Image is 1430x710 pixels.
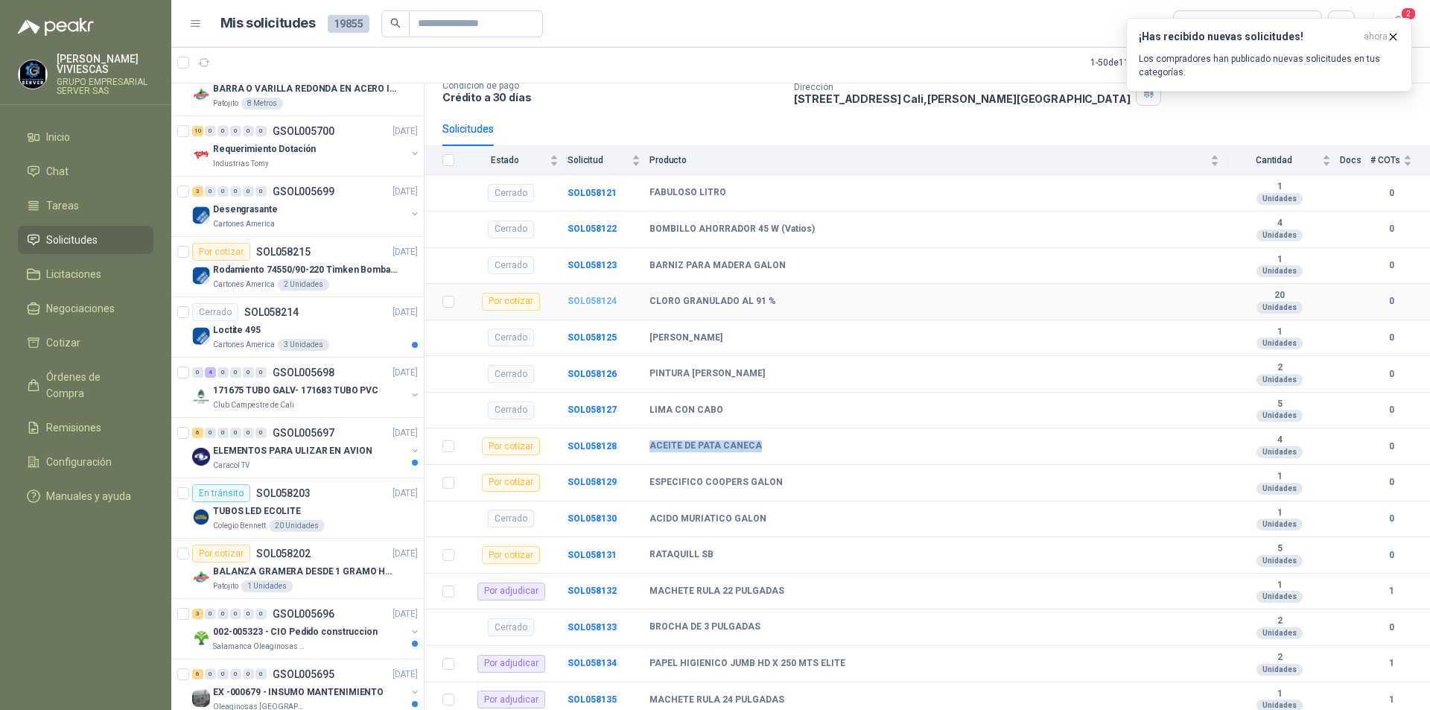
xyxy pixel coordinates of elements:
[192,303,238,321] div: Cerrado
[477,583,545,600] div: Por adjudicar
[192,545,250,562] div: Por cotizar
[192,367,203,378] div: 0
[255,428,267,438] div: 0
[1256,337,1303,349] div: Unidades
[217,367,229,378] div: 0
[192,508,210,526] img: Company Logo
[1090,51,1192,75] div: 1 - 50 de 11589
[192,126,203,136] div: 10
[192,484,250,502] div: En tránsito
[1256,627,1303,639] div: Unidades
[192,609,203,619] div: 3
[568,550,617,560] a: SOL058131
[18,191,153,220] a: Tareas
[255,669,267,679] div: 0
[46,129,70,145] span: Inicio
[213,399,294,411] p: Club Campestre de Cali
[243,669,254,679] div: 0
[1370,693,1412,707] b: 1
[171,478,424,539] a: En tránsitoSOL058203[DATE] Company LogoTUBOS LED ECOLITEColegio Bennett20 Unidades
[1228,146,1340,175] th: Cantidad
[278,279,329,291] div: 2 Unidades
[477,691,545,709] div: Por adjudicar
[213,323,261,337] p: Loctite 495
[230,126,241,136] div: 0
[1364,31,1388,43] span: ahora
[1256,229,1303,241] div: Unidades
[213,339,275,351] p: Cartones America
[1139,52,1399,79] p: Los compradores han publicado nuevas solicitudes en tus categorías.
[273,428,334,438] p: GSOL005697
[482,546,540,564] div: Por cotizar
[568,224,617,234] b: SOL058122
[482,474,540,492] div: Por cotizar
[393,305,418,320] p: [DATE]
[256,548,311,559] p: SOL058202
[1228,615,1331,627] b: 2
[1256,555,1303,567] div: Unidades
[568,188,617,198] a: SOL058121
[213,263,398,277] p: Rodamiento 74550/90-220 Timken BombaVG40
[192,86,210,104] img: Company Logo
[442,121,494,137] div: Solicitudes
[19,60,47,89] img: Company Logo
[568,513,617,524] b: SOL058130
[1370,656,1412,671] b: 1
[46,266,101,282] span: Licitaciones
[488,329,534,346] div: Cerrado
[1370,331,1412,345] b: 0
[568,477,617,487] a: SOL058129
[568,146,649,175] th: Solicitud
[1228,155,1319,165] span: Cantidad
[488,221,534,238] div: Cerrado
[393,668,418,682] p: [DATE]
[568,694,617,705] b: SOL058135
[192,605,421,653] a: 3 0 0 0 0 0 GSOL005696[DATE] Company Logo002-005323 - CIO Pedido construccionSalamanca Oleaginosa...
[230,367,241,378] div: 0
[1228,434,1331,446] b: 4
[213,158,269,170] p: Industrias Tomy
[463,146,568,175] th: Estado
[18,294,153,323] a: Negociaciones
[255,126,267,136] div: 0
[273,669,334,679] p: GSOL005695
[328,15,369,33] span: 19855
[46,300,115,317] span: Negociaciones
[488,256,534,274] div: Cerrado
[217,186,229,197] div: 0
[256,488,311,498] p: SOL058203
[192,267,210,285] img: Company Logo
[1126,18,1412,92] button: ¡Has recibido nuevas solicitudes!ahora Los compradores han publicado nuevas solicitudes en tus ca...
[568,586,617,596] a: SOL058132
[1370,259,1412,273] b: 0
[213,565,398,579] p: BALANZA GRAMERA DESDE 1 GRAMO HASTA 5 GRAMOS
[393,366,418,380] p: [DATE]
[1370,294,1412,308] b: 0
[1385,10,1412,37] button: 2
[393,426,418,440] p: [DATE]
[192,186,203,197] div: 3
[1370,222,1412,236] b: 0
[568,332,617,343] a: SOL058125
[1228,399,1331,411] b: 5
[18,413,153,442] a: Remisiones
[488,618,534,636] div: Cerrado
[1256,410,1303,422] div: Unidades
[568,369,617,379] a: SOL058126
[213,504,301,519] p: TUBOS LED ECOLITE
[18,260,153,288] a: Licitaciones
[568,260,617,270] b: SOL058123
[393,486,418,501] p: [DATE]
[568,296,617,306] a: SOL058124
[649,621,760,633] b: BROCHA DE 3 PULGADAS
[213,685,384,700] p: EX -000679 - INSUMO MANTENIMIENTO
[57,77,153,95] p: GRUPO EMPRESARIAL SERVER SAS
[46,335,80,351] span: Cotizar
[273,367,334,378] p: GSOL005698
[649,586,784,598] b: MACHETE RULA 22 PULGADAS
[269,520,325,532] div: 20 Unidades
